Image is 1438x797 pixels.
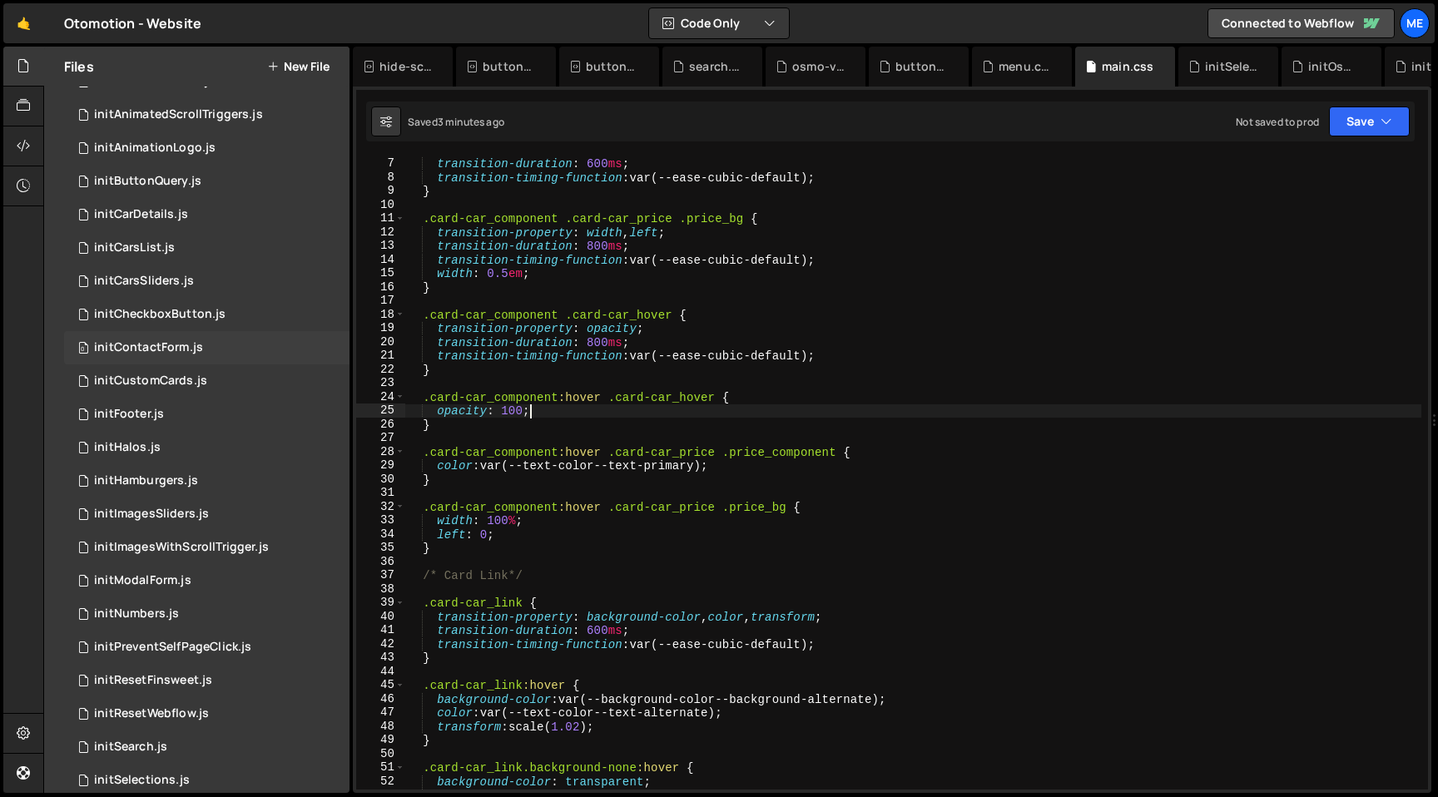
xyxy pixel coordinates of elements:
div: 12084/36130.js [64,564,350,597]
div: 50 [356,747,405,761]
div: initCheckboxButton.js [94,307,226,322]
div: initPreventSelfPageClick.js [94,640,251,655]
div: 39 [356,596,405,610]
div: 12084/43464.js [64,364,350,398]
div: initResetFinsweet.js [94,673,212,688]
div: main.css [1102,58,1153,75]
button: New File [267,60,330,73]
div: 46 [356,692,405,706]
div: initSearch.js [94,740,167,755]
div: initAnimatedScrollTriggers.js [94,107,263,122]
a: 🤙 [3,3,44,43]
div: 27 [356,431,405,445]
div: 45 [356,678,405,692]
div: 19 [356,321,405,335]
div: 9 [356,184,405,198]
div: initResetWebflow.js [94,706,209,721]
div: 32 [356,500,405,514]
div: initCarsList.js [94,240,175,255]
div: initSelections.js [1205,58,1258,75]
div: initSelections.js [94,773,190,788]
div: 17 [356,294,405,308]
div: 10 [356,198,405,212]
div: 12084/36524.js [64,730,350,764]
div: 12 [356,225,405,240]
div: 23 [356,376,405,390]
div: 40 [356,610,405,624]
div: Otomotion - Website [64,13,201,33]
div: 13 [356,239,405,253]
div: button-underlineLink.css [483,58,536,75]
div: 12084/31611.js [64,498,350,531]
div: 12084/42260.js [64,464,350,498]
div: 18 [356,308,405,322]
div: initCarsSliders.js [94,274,194,289]
div: 12084/42861.js [64,631,350,664]
div: 14 [356,253,405,267]
div: 24 [356,390,405,404]
div: 44 [356,665,405,679]
a: Me [1400,8,1430,38]
div: 31 [356,486,405,500]
div: buttons.css [895,58,949,75]
div: 12084/42589.js [64,531,350,564]
div: 11 [356,211,405,225]
div: 49 [356,733,405,747]
div: 12084/42214.js [64,431,350,464]
div: 41 [356,623,405,637]
div: 12084/42979.js [64,298,350,331]
div: 12084/42687.js [64,265,350,298]
div: 28 [356,445,405,459]
div: Not saved to prod [1236,115,1319,129]
div: 12084/35911.js [64,597,350,631]
span: 0 [78,343,88,356]
div: initContactForm.js [94,340,203,355]
div: 48 [356,720,405,734]
div: 33 [356,513,405,527]
div: menu.css [999,58,1052,75]
div: 12084/42592.js [64,98,350,131]
div: button-staggering.css [586,58,639,75]
div: initHamburgers.js [94,473,198,488]
div: 25 [356,403,405,418]
div: 21 [356,349,405,363]
div: 12084/42879.js [64,131,350,165]
div: 7 [356,156,405,171]
div: 12084/43686.js [64,231,350,265]
div: initCustomCards.js [94,374,207,389]
div: initButtonQuery.js [94,174,201,189]
div: 34 [356,527,405,542]
h2: Files [64,57,94,76]
button: Code Only [649,8,789,38]
div: 22 [356,363,405,377]
div: Saved [408,115,504,129]
div: 36 [356,555,405,569]
div: initCarDetails.js [94,207,188,222]
div: hide-scroll.css [379,58,433,75]
div: 26 [356,418,405,432]
div: 43 [356,651,405,665]
div: 16 [356,280,405,295]
div: 8 [356,171,405,185]
div: 3 minutes ago [438,115,504,129]
a: Connected to Webflow [1207,8,1395,38]
div: initAnimationLogo.js [94,141,216,156]
button: Save [1329,106,1410,136]
div: 47 [356,705,405,720]
div: initFooter.js [94,407,164,422]
div: initNumbers.js [94,606,179,621]
div: initModalForm.js [94,573,191,588]
div: 35 [356,541,405,555]
div: osmo-vault.css [792,58,845,75]
div: 52 [356,775,405,789]
div: 51 [356,760,405,775]
div: 37 [356,568,405,582]
div: 12084/43078.js [64,764,350,797]
div: 20 [356,335,405,349]
div: 12084/42860.js [64,697,350,730]
div: initImagesSliders.js [94,507,209,522]
div: 29 [356,458,405,473]
div: 12084/30428.js [64,198,350,231]
div: 15 [356,266,405,280]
